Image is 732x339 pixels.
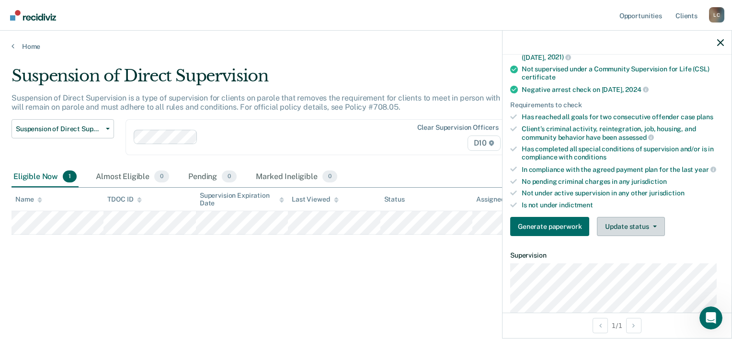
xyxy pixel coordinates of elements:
div: Requirements to check [510,101,724,109]
button: Update status [597,217,664,236]
button: Profile dropdown button [709,7,724,23]
div: Has completed all special conditions of supervision and/or is in compliance with [522,145,724,161]
a: Home [11,42,721,51]
button: Previous Opportunity [593,318,608,333]
span: D10 [468,136,501,151]
div: Not under active supervision in any other [522,189,724,197]
span: 0 [154,170,169,183]
div: Eligible Now [11,167,79,188]
div: 1 / 1 [503,313,732,338]
span: 1 [63,170,77,183]
span: Suspension of Direct Supervision [16,125,102,133]
div: Negative arrest check on [DATE], [522,85,724,94]
div: Status [384,195,405,203]
button: Next Opportunity [626,318,641,333]
div: Last Viewed [292,195,338,203]
span: assessed [618,134,654,141]
div: L C [709,7,724,23]
span: jurisdiction [649,189,684,197]
div: Clear supervision officers [417,124,499,132]
a: Navigate to form link [510,217,593,236]
span: jurisdiction [631,178,666,185]
p: Suspension of Direct Supervision is a type of supervision for clients on parole that removes the ... [11,93,557,112]
div: In compliance with the agreed payment plan for the last [522,165,724,174]
div: No pending criminal charges in any [522,178,724,186]
button: Generate paperwork [510,217,589,236]
span: 0 [222,170,237,183]
span: 2021) [548,53,571,61]
span: conditions [574,153,606,161]
div: Not supervised under a Community Supervision for Life (CSL) [522,65,724,81]
div: TDOC ID [107,195,142,203]
div: Assigned to [476,195,521,203]
iframe: Intercom live chat [699,306,722,329]
span: indictment [559,201,593,209]
div: Supervision Expiration Date [200,192,284,208]
div: Client’s criminal activity, reintegration, job, housing, and community behavior have been [522,125,724,141]
span: plans [697,113,713,121]
div: Has reached all goals for two consecutive offender case [522,113,724,121]
span: 0 [322,170,337,183]
div: Name [15,195,42,203]
dt: Supervision [510,251,724,260]
div: Suspension of Direct Supervision [11,66,560,93]
div: Almost Eligible [94,167,171,188]
div: Is not under [522,201,724,209]
span: 2024 [625,86,648,93]
img: Recidiviz [10,10,56,21]
span: year [695,166,716,173]
span: certificate [522,73,555,81]
div: Marked Ineligible [254,167,339,188]
div: Pending [186,167,239,188]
